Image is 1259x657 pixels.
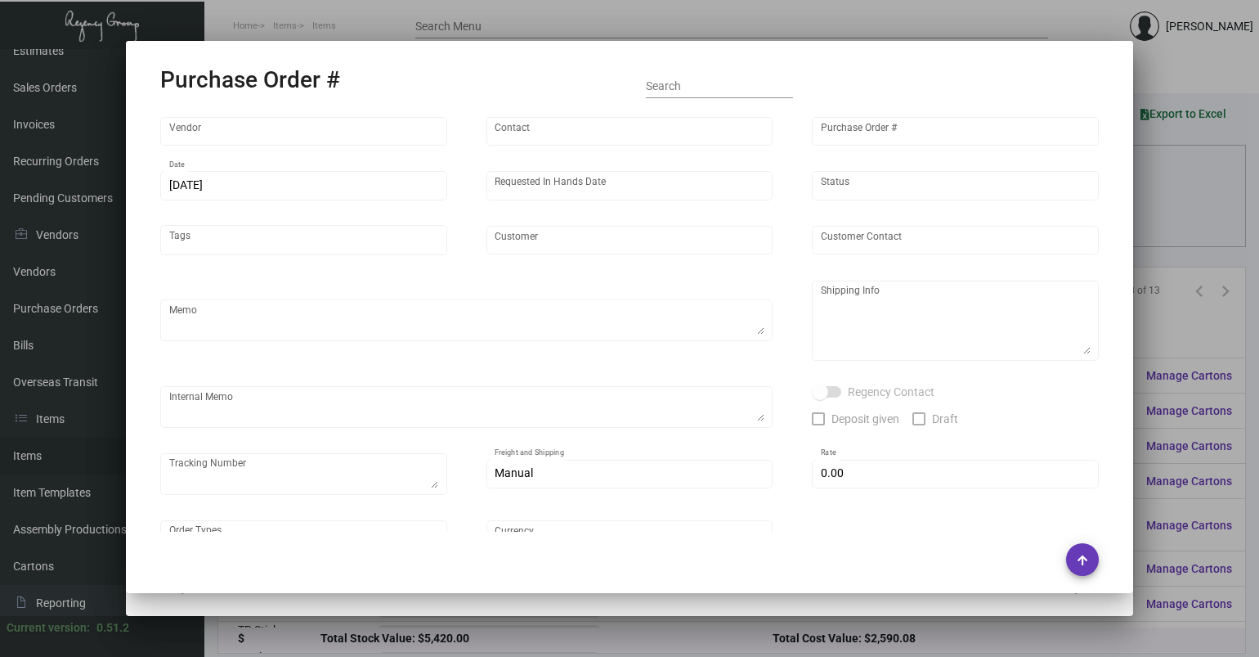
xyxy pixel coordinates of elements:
h2: Purchase Order # [160,66,340,94]
span: Draft [932,409,958,429]
span: Deposit given [831,409,899,429]
span: Manual [495,466,533,479]
div: Current version: [7,619,90,637]
span: Regency Contact [848,382,934,402]
div: 0.51.2 [96,619,129,637]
